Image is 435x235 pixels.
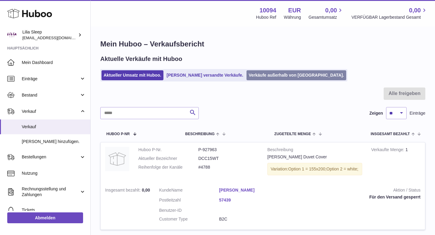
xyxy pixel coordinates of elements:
span: Verkauf [22,124,86,130]
a: Abmelden [7,212,83,223]
strong: Verkaufte Menge [371,147,406,154]
a: 0,00 VERFÜGBAR Lagerbestand Gesamt [351,6,428,20]
span: 0,00 [409,6,421,14]
span: Einträge [410,110,425,116]
span: Einträge [22,76,79,82]
a: Verkäufe außerhalb von [GEOGRAPHIC_DATA]. [246,70,346,80]
div: Huboo Ref [256,14,276,20]
dt: Reihenfolge der Kanäle [138,164,198,170]
a: 57439 [219,197,279,203]
span: Bestellungen [22,154,79,160]
div: Lilia Sleep [22,29,77,41]
span: [EMAIL_ADDRESS][DOMAIN_NAME] [22,35,89,40]
img: accounts@lilia-sleep.com [7,30,16,40]
span: VERFÜGBAR Lagerbestand Gesamt [351,14,428,20]
span: ZUGETEILTE Menge [274,132,311,136]
span: Option 1 = 155x200; [288,167,327,171]
span: 0,00 [142,188,150,192]
dd: P-927963 [198,147,259,153]
span: Rechnungsstellung und Zahlungen [22,186,79,198]
a: [PERSON_NAME] [219,187,279,193]
div: Variation: [267,163,362,175]
dt: Customer Type [159,216,219,222]
strong: 10094 [259,6,276,14]
span: 0,00 [325,6,337,14]
h2: Aktuelle Verkäufe mit Huboo [100,55,182,63]
dt: Postleitzahl [159,197,219,205]
strong: EUR [288,6,301,14]
span: Verkauf [22,109,79,114]
div: [PERSON_NAME] Duvet Cover [267,154,362,160]
dd: B2C [219,216,279,222]
a: Aktueller Umsatz mit Huboo. [101,70,163,80]
dt: Benutzer-ID [159,208,219,213]
span: Mein Dashboard [22,60,86,65]
span: Tickets [22,207,86,213]
dt: Name [159,187,219,195]
td: 1 [367,142,425,183]
div: Währung [284,14,301,20]
label: Zeigen [369,110,383,116]
dd: DCC15WT [198,156,259,161]
span: Gesamtumsatz [308,14,344,20]
a: 0,00 Gesamtumsatz [308,6,344,20]
dt: Huboo P-Nr. [138,147,198,153]
strong: Insgesamt bezahlt [105,188,142,194]
span: Insgesamt bezahlt [371,132,410,136]
div: Für den Versand gesperrt [288,194,420,200]
span: Huboo P-Nr [106,132,130,136]
dd: #4788 [198,164,259,170]
a: [PERSON_NAME] versandte Verkäufe. [165,70,246,80]
span: Bestand [22,92,79,98]
h1: Mein Huboo – Verkaufsbericht [100,39,425,49]
img: no-photo.jpg [105,147,129,171]
span: [PERSON_NAME] hinzufügen. [22,139,86,144]
span: Beschreibung [185,132,214,136]
span: Option 2 = white; [327,167,358,171]
strong: Aktion / Status [288,187,420,195]
dt: Aktueller Bezeichner [138,156,198,161]
strong: Beschreibung [267,147,362,154]
span: Kunde [159,188,171,192]
span: Nutzung [22,170,86,176]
